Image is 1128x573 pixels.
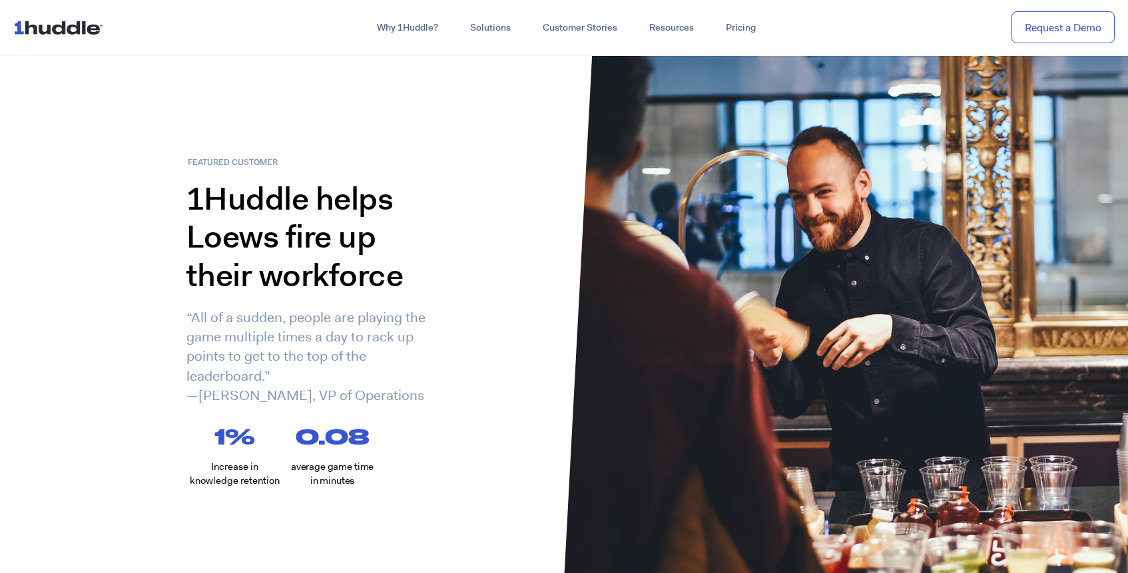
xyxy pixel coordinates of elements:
[454,16,527,40] a: Solutions
[296,426,370,447] span: 0.08
[186,308,446,406] p: “All of a sudden, people are playing the game multiple times a day to rack up points to get to th...
[361,16,454,40] a: Why 1Huddle?
[225,426,282,447] span: %
[710,16,772,40] a: Pricing
[633,16,710,40] a: Resources
[188,460,282,488] p: Increase in knowledge retention
[13,15,109,40] img: ...
[214,426,225,447] span: 1
[188,159,300,167] h6: Featured customer
[1011,11,1115,44] a: Request a Demo
[186,180,446,295] h1: 1Huddle helps Loews fire up their workforce
[527,16,633,40] a: Customer Stories
[288,460,376,488] h2: average game time in minutes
